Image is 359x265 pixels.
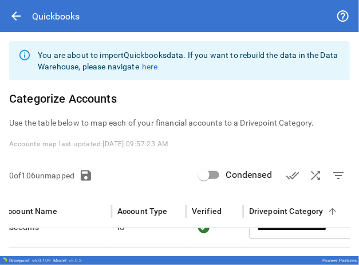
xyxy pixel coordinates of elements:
span: shuffle [309,169,322,182]
p: Use the table below to map each of your financial accounts to a Drivepoint Category. [9,117,350,128]
span: arrow_back [9,9,23,23]
span: v 5.0.2 [69,258,82,263]
button: AI Auto-Map Accounts [304,164,327,187]
p: 0 of 106 unmapped [9,170,74,181]
div: Pioneer Pastures [322,258,357,263]
span: Condensed [226,168,272,182]
button: Sort [325,204,341,220]
div: Model [53,258,82,263]
div: Account Type [117,207,168,216]
span: v 6.0.109 [32,258,51,263]
div: You are about to import Quickbooks data. If you want to rebuild the data in the Data Warehouse, p... [38,45,341,77]
button: Verify Accounts [281,164,304,187]
button: Show Unmapped Accounts Only [327,164,350,187]
div: Account Name [3,207,57,216]
span: done_all [286,169,299,182]
div: Verified [192,207,222,216]
span: Accounts map last updated: [DATE] 09:57:23 AM [9,140,168,148]
h6: Categorize Accounts [9,89,350,108]
a: here [142,62,158,71]
span: filter_list [332,169,345,182]
img: Drivepoint [2,258,7,262]
div: Drivepoint Category [249,207,324,216]
div: Drivepoint [9,258,51,263]
div: Quickbooks [32,11,80,22]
